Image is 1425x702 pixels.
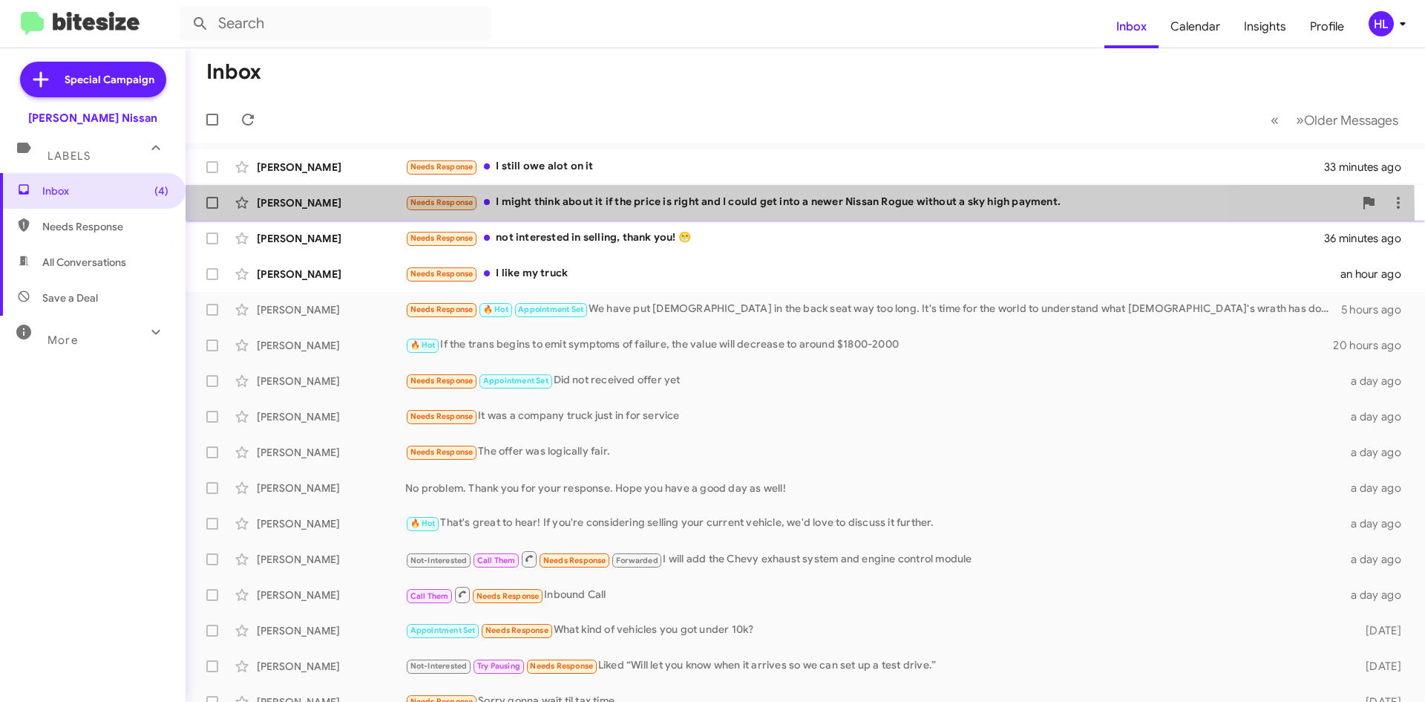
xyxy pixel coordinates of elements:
div: [PERSON_NAME] [257,445,405,460]
span: 🔥 Hot [410,340,436,350]
div: an hour ago [1340,267,1413,282]
a: Special Campaign [20,62,166,97]
div: [PERSON_NAME] Nissan [28,111,157,126]
div: We have put [DEMOGRAPHIC_DATA] in the back seat way too long. It's time for the world to understa... [405,301,1341,318]
div: [PERSON_NAME] [257,374,405,389]
a: Insights [1232,5,1298,48]
div: No problem. Thank you for your response. Hope you have a good day as well! [405,481,1342,495]
div: [PERSON_NAME] [257,267,405,282]
span: Needs Response [410,412,474,421]
span: Needs Response [410,447,474,457]
span: Needs Response [410,162,474,172]
span: Needs Response [410,305,474,314]
div: [DATE] [1342,659,1413,674]
div: [DATE] [1342,623,1413,638]
span: Try Pausing [477,661,520,671]
div: [PERSON_NAME] [257,481,405,495]
div: [PERSON_NAME] [257,195,405,210]
span: Needs Response [410,376,474,386]
input: Search [180,6,491,42]
span: Forwarded [612,553,661,568]
div: [PERSON_NAME] [257,588,405,602]
span: Needs Response [485,625,548,635]
div: I might think about it if the price is right and I could get into a newer Nissan Rogue without a ... [405,194,1354,211]
div: 5 hours ago [1341,302,1413,317]
span: » [1296,111,1304,129]
div: The offer was logically fair. [405,443,1342,461]
div: Did not received offer yet [405,372,1342,389]
span: Call Them [410,591,449,601]
span: Appointment Set [518,305,583,314]
div: [PERSON_NAME] [257,160,405,175]
span: Needs Response [42,219,168,234]
span: More [47,334,78,347]
div: not interested in selling, thank you! 😁 [405,230,1324,247]
span: Special Campaign [65,72,154,87]
div: That's great to hear! If you're considering selling your current vehicle, we'd love to discuss it... [405,515,1342,532]
span: 🔥 Hot [410,519,436,528]
span: Not-Interested [410,556,468,565]
span: Appointment Set [483,376,548,386]
button: Previous [1262,105,1288,135]
span: Inbox [42,183,168,198]
button: HL [1356,11,1409,36]
div: [PERSON_NAME] [257,623,405,638]
span: 🔥 Hot [483,305,508,314]
div: a day ago [1342,409,1413,424]
div: Inbound Call [405,585,1342,604]
a: Calendar [1159,5,1232,48]
div: HL [1369,11,1394,36]
div: [PERSON_NAME] [257,659,405,674]
a: Profile [1298,5,1356,48]
div: [PERSON_NAME] [257,338,405,353]
div: 33 minutes ago [1324,160,1413,175]
div: [PERSON_NAME] [257,552,405,567]
div: It was a company truck just in for service [405,408,1342,425]
span: « [1271,111,1279,129]
div: Liked “Will let you know when it arrives so we can set up a test drive.” [405,657,1342,675]
div: [PERSON_NAME] [257,302,405,317]
span: All Conversations [42,255,126,270]
div: a day ago [1342,374,1413,389]
div: I like my truck [405,265,1340,282]
span: Needs Response [543,556,606,565]
div: a day ago [1342,445,1413,460]
span: Needs Response [410,198,474,207]
span: Appointment Set [410,625,476,635]
span: Needs Response [530,661,593,671]
div: [PERSON_NAME] [257,409,405,424]
div: 36 minutes ago [1324,231,1413,246]
span: Call Them [477,556,516,565]
div: a day ago [1342,481,1413,495]
a: Inbox [1104,5,1159,48]
span: Older Messages [1304,112,1398,129]
h1: Inbox [206,60,261,84]
div: a day ago [1342,516,1413,531]
button: Next [1287,105,1407,135]
span: Needs Response [476,591,540,601]
div: [PERSON_NAME] [257,516,405,531]
div: 20 hours ago [1333,338,1413,353]
div: I still owe alot on it [405,158,1324,175]
div: a day ago [1342,588,1413,602]
span: Not-Interested [410,661,468,671]
div: I will add the Chevy exhaust system and engine control module [405,550,1342,568]
span: Needs Response [410,233,474,243]
span: Labels [47,149,91,163]
span: Needs Response [410,269,474,279]
div: If the trans begins to emit symptoms of failure, the value will decrease to around $1800-2000 [405,337,1333,354]
span: (4) [154,183,168,198]
div: [PERSON_NAME] [257,231,405,246]
div: What kind of vehicles you got under 10k? [405,622,1342,639]
div: a day ago [1342,552,1413,567]
nav: Page navigation example [1262,105,1407,135]
span: Save a Deal [42,290,98,305]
